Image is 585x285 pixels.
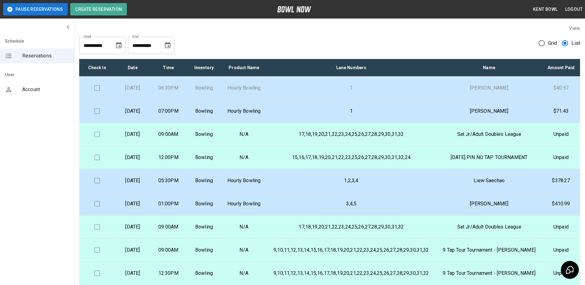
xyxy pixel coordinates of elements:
[547,246,575,254] p: Unpaid
[156,246,181,254] p: 09:00AM
[156,154,181,161] p: 12:00PM
[271,154,431,161] p: 15,16,17,18,19,20,21,22,23,25,26,27,28,29,30,31,32,24
[227,270,261,277] p: N/A
[271,107,431,115] p: 1
[531,4,560,15] button: Kent Bowl
[120,223,145,231] p: [DATE]
[547,177,575,184] p: $378.27
[156,177,181,184] p: 05:30PM
[227,154,261,161] p: N/A
[271,246,431,254] p: 9,10,11,12,13,14,15,16,17,18,19,20,21,22,23,24,25,26,27,28,29,30,31,32
[227,84,261,92] p: Hourly Bowling
[271,84,431,92] p: 1
[441,177,537,184] p: Liew Saechao
[186,59,222,77] th: Inventory
[191,84,217,92] p: Bowling
[222,59,266,77] th: Product Name
[191,223,217,231] p: Bowling
[227,246,261,254] p: N/A
[441,84,537,92] p: [PERSON_NAME]
[191,131,217,138] p: Bowling
[156,223,181,231] p: 09:00AM
[120,200,145,207] p: [DATE]
[70,3,127,15] button: Create Reservation
[227,223,261,231] p: N/A
[22,52,69,60] span: Reservations
[547,270,575,277] p: Unpaid
[79,59,115,77] th: Check In
[156,270,181,277] p: 12:30PM
[227,131,261,138] p: N/A
[569,25,580,31] label: View
[441,223,537,231] p: Sat Jr/Adult Doubles League
[227,177,261,184] p: Hourly Bowling
[266,59,436,77] th: Lane Numbers
[3,3,68,15] button: Pause Reservations
[441,200,537,207] p: [PERSON_NAME]
[120,84,145,92] p: [DATE]
[115,59,150,77] th: Date
[563,4,585,15] button: Logout
[191,177,217,184] p: Bowling
[441,246,537,254] p: 9 Tap Tour Tournament - [PERSON_NAME]
[191,200,217,207] p: Bowling
[22,86,69,93] span: Account
[191,107,217,115] p: Bowling
[547,154,575,161] p: Unpaid
[542,59,580,77] th: Amount Paid
[156,200,181,207] p: 01:00PM
[548,40,557,47] span: Grid
[271,177,431,184] p: 1,2,3,4
[120,246,145,254] p: [DATE]
[547,200,575,207] p: $410.99
[191,246,217,254] p: Bowling
[547,84,575,92] p: $40.57
[547,131,575,138] p: Unpaid
[120,131,145,138] p: [DATE]
[271,200,431,207] p: 3,4,5
[441,154,537,161] p: [DATE] PIN NO TAP TOURNAMENT
[271,270,431,277] p: 9,10,11,12,13,14,15,16,17,18,19,20,21,22,23,24,25,26,27,28,29,30,31,32
[441,107,537,115] p: [PERSON_NAME]
[227,107,261,115] p: Hourly Bowling
[156,107,181,115] p: 07:00PM
[120,270,145,277] p: [DATE]
[191,270,217,277] p: Bowling
[277,6,311,12] img: logo
[161,39,174,52] button: Choose date, selected date is Sep 14, 2025
[191,154,217,161] p: Bowling
[156,84,181,92] p: 06:30PM
[120,177,145,184] p: [DATE]
[113,39,125,52] button: Choose date, selected date is Aug 14, 2025
[156,131,181,138] p: 09:00AM
[547,223,575,231] p: Unpaid
[571,40,580,47] span: List
[437,59,542,77] th: Name
[151,59,186,77] th: Time
[120,107,145,115] p: [DATE]
[227,200,261,207] p: Hourly Bowling
[547,107,575,115] p: $71.43
[120,154,145,161] p: [DATE]
[441,131,537,138] p: Sat Jr/Adult Doubles League
[441,270,537,277] p: 9 Tap Tour Tournament - [PERSON_NAME]
[271,223,431,231] p: 17,18,19,20,21,22,23,24,25,26,27,28,29,30,31,32
[271,131,431,138] p: 17,18,19,20,21,22,23,24,25,26,27,28,29,30,31,32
